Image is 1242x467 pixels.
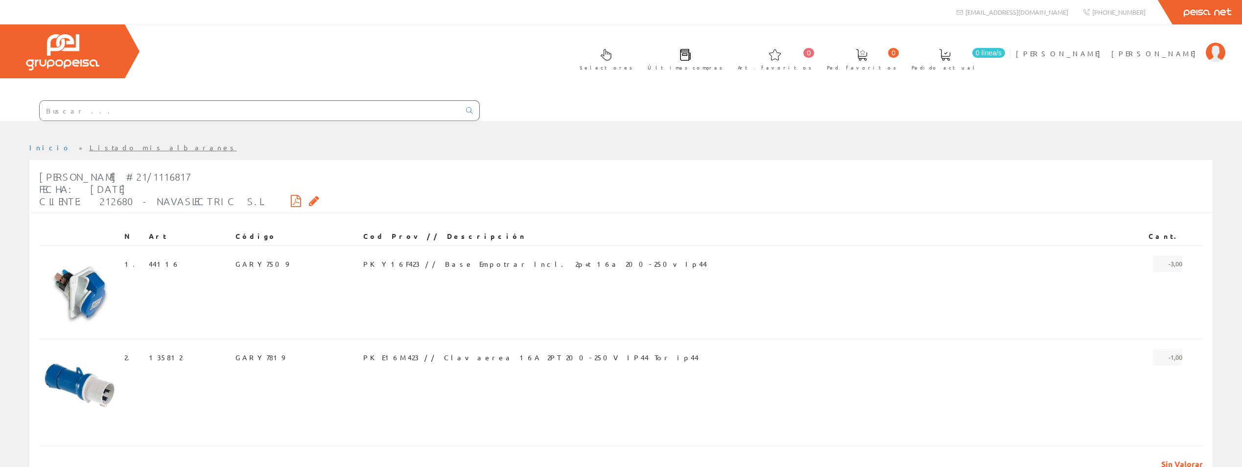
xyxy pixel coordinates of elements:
[40,101,460,120] input: Buscar ...
[965,8,1068,16] span: [EMAIL_ADDRESS][DOMAIN_NAME]
[803,48,814,58] span: 0
[39,171,267,207] span: [PERSON_NAME] #21/1116817 Fecha: [DATE] Cliente: 212680 - NAVASLECTRIC S.L.
[359,228,1099,245] th: Cod Prov // Descripción
[149,349,182,366] span: 135812
[738,63,812,72] span: Art. favoritos
[363,256,707,272] span: PKY16F423 // Base Empotrar Incl. 2p+t 16a 200-250v Ip44
[1016,41,1225,50] a: [PERSON_NAME] [PERSON_NAME]
[124,256,141,272] span: 1
[827,63,896,72] span: Ped. favoritos
[26,34,99,70] img: Grupo Peisa
[888,48,899,58] span: 0
[120,228,145,245] th: N
[1153,349,1182,366] span: -1,00
[570,41,637,76] a: Selectores
[912,63,978,72] span: Pedido actual
[1099,228,1186,245] th: Cant.
[580,63,633,72] span: Selectores
[145,228,232,245] th: Art
[232,228,359,245] th: Código
[972,48,1005,58] span: 0 línea/s
[43,349,117,422] img: Foto artículo (150x150)
[648,63,723,72] span: Últimas compras
[29,143,71,152] a: Inicio
[291,197,301,204] i: Descargar PDF
[127,353,136,362] a: .
[90,143,237,152] a: Listado mis albaranes
[1092,8,1146,16] span: [PHONE_NUMBER]
[133,259,141,268] a: .
[638,41,727,76] a: Últimas compras
[235,256,288,272] span: GARY7509
[309,197,319,204] i: Solicitar por email copia firmada
[1016,48,1201,58] span: [PERSON_NAME] [PERSON_NAME]
[363,349,699,366] span: PKE16M423 // Clav aerea 16A 2PT 200-250V IP44 Tor ip44
[149,256,180,272] span: 44116
[1153,256,1182,272] span: -3,00
[235,349,284,366] span: GARY7819
[43,256,117,329] img: Foto artículo (150x150)
[124,349,136,366] span: 2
